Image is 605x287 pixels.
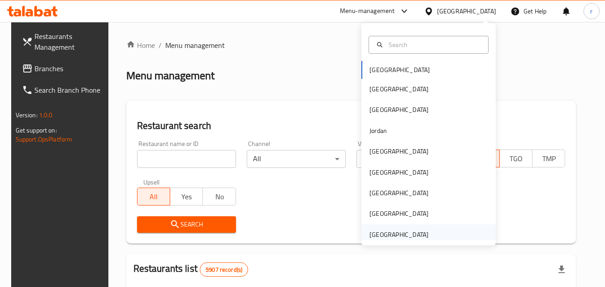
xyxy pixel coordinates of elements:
input: Search [385,40,483,50]
div: [GEOGRAPHIC_DATA] [369,209,429,218]
div: Menu-management [340,6,395,17]
span: TMP [536,152,562,165]
div: Export file [551,259,572,280]
span: Get support on: [16,124,57,136]
button: All [137,188,170,206]
h2: Menu management [126,69,215,83]
button: No [202,188,236,206]
div: [GEOGRAPHIC_DATA] [369,84,429,94]
li: / [159,40,162,51]
div: [GEOGRAPHIC_DATA] [369,167,429,177]
div: [GEOGRAPHIC_DATA] [369,188,429,198]
div: [GEOGRAPHIC_DATA] [369,230,429,240]
span: Search Branch Phone [34,85,105,95]
label: Upsell [143,179,160,185]
span: TGO [503,152,529,165]
div: Jordan [369,126,387,136]
div: [GEOGRAPHIC_DATA] [369,105,429,115]
div: Total records count [200,262,248,277]
button: Yes [170,188,203,206]
button: TMP [532,150,565,167]
span: No [206,190,232,203]
div: All [356,150,455,168]
a: Restaurants Management [15,26,112,58]
a: Search Branch Phone [15,79,112,101]
button: Search [137,216,236,233]
button: TGO [499,150,532,167]
span: r [590,6,592,16]
span: All [141,190,167,203]
span: 1.0.0 [39,109,53,121]
span: 5907 record(s) [200,266,248,274]
span: Yes [174,190,199,203]
span: Menu management [165,40,225,51]
span: Branches [34,63,105,74]
div: All [247,150,346,168]
a: Support.OpsPlatform [16,133,73,145]
a: Branches [15,58,112,79]
div: [GEOGRAPHIC_DATA] [437,6,496,16]
h2: Restaurants list [133,262,249,277]
a: Home [126,40,155,51]
div: [GEOGRAPHIC_DATA] [369,146,429,156]
h2: Restaurant search [137,119,566,133]
input: Search for restaurant name or ID.. [137,150,236,168]
nav: breadcrumb [126,40,576,51]
span: Restaurants Management [34,31,105,52]
span: Version: [16,109,38,121]
span: Search [144,219,229,230]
